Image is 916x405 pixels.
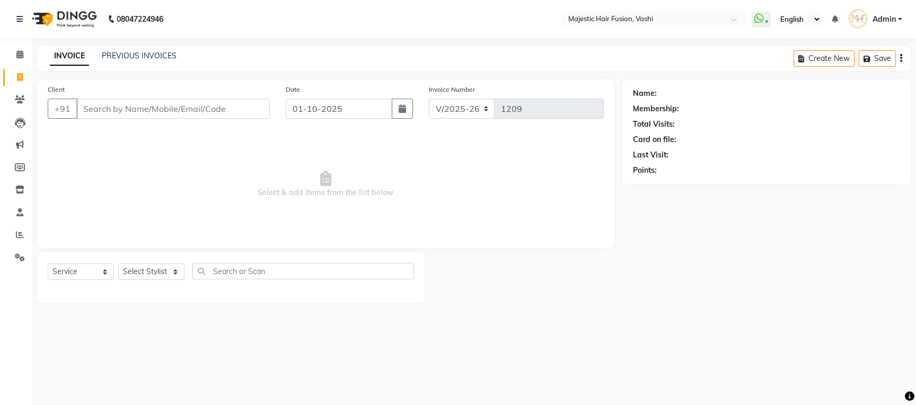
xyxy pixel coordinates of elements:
[102,51,177,60] a: PREVIOUS INVOICES
[633,134,676,145] div: Card on file:
[633,119,675,130] div: Total Visits:
[633,149,668,161] div: Last Visit:
[859,50,896,67] button: Save
[27,4,100,34] img: logo
[192,263,414,279] input: Search or Scan
[633,103,679,115] div: Membership:
[50,47,89,66] a: INVOICE
[794,50,855,67] button: Create New
[873,14,896,25] span: Admin
[76,99,270,119] input: Search by Name/Mobile/Email/Code
[849,10,867,28] img: Admin
[633,88,657,99] div: Name:
[429,85,475,94] label: Invoice Number
[633,165,657,176] div: Points:
[48,99,77,119] button: +91
[286,85,300,94] label: Date
[117,4,163,34] b: 08047224946
[48,85,65,94] label: Client
[48,131,604,237] span: Select & add items from the list below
